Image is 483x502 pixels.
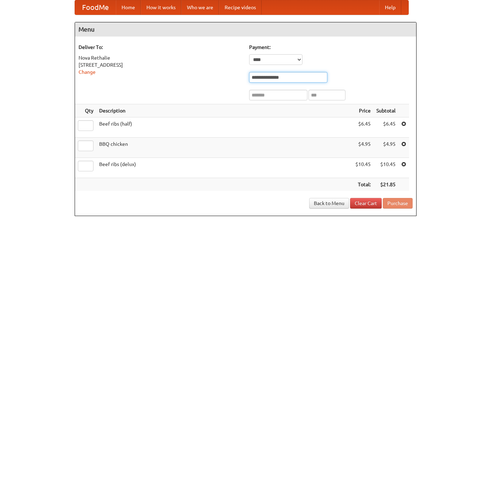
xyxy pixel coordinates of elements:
button: Purchase [383,198,413,209]
a: Help [379,0,401,15]
td: BBQ chicken [96,138,353,158]
a: How it works [141,0,181,15]
td: $4.95 [353,138,374,158]
a: FoodMe [75,0,116,15]
h4: Menu [75,22,416,37]
td: Beef ribs (half) [96,117,353,138]
a: Clear Cart [350,198,382,209]
a: Change [79,69,96,75]
th: $21.85 [374,178,398,191]
th: Total: [353,178,374,191]
div: Nova Rethalie [79,54,242,61]
a: Back to Menu [309,198,349,209]
th: Price [353,104,374,117]
td: Beef ribs (delux) [96,158,353,178]
div: [STREET_ADDRESS] [79,61,242,68]
td: $6.45 [353,117,374,138]
td: $10.45 [374,158,398,178]
h5: Payment: [249,44,413,51]
a: Recipe videos [219,0,262,15]
h5: Deliver To: [79,44,242,51]
a: Who we are [181,0,219,15]
th: Qty [75,104,96,117]
a: Home [116,0,141,15]
td: $4.95 [374,138,398,158]
td: $6.45 [374,117,398,138]
th: Description [96,104,353,117]
th: Subtotal [374,104,398,117]
td: $10.45 [353,158,374,178]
